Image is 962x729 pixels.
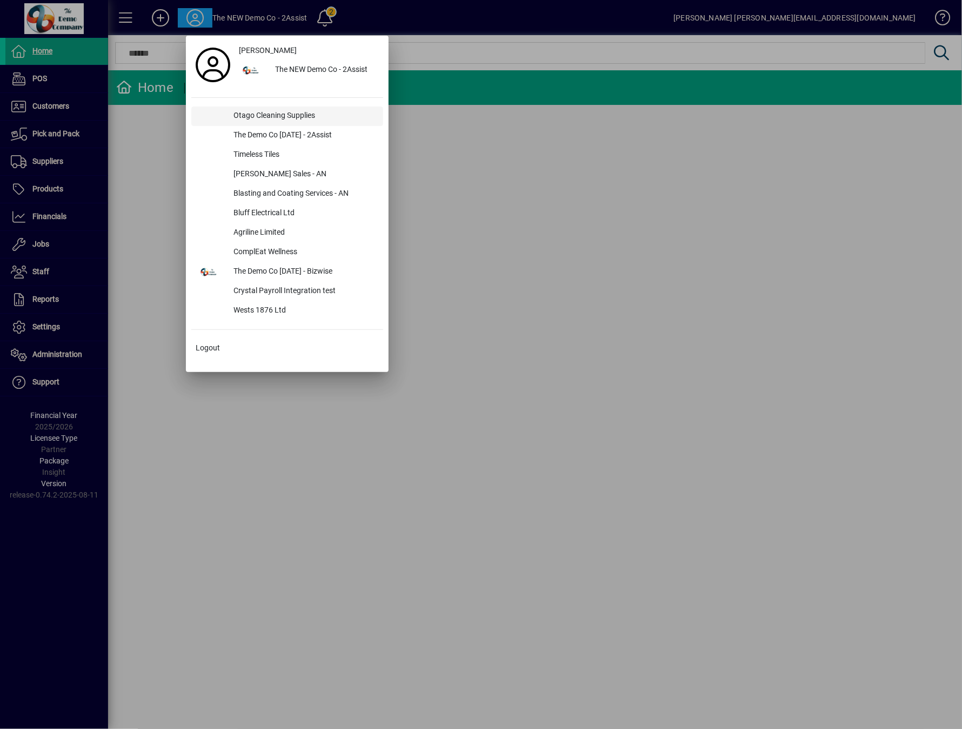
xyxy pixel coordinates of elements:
[225,184,383,204] div: Blasting and Coating Services - AN
[191,165,383,184] button: [PERSON_NAME] Sales - AN
[191,243,383,262] button: ComplEat Wellness
[196,342,220,354] span: Logout
[191,126,383,145] button: The Demo Co [DATE] - 2Assist
[191,262,383,282] button: The Demo Co [DATE] - Bizwise
[235,61,383,80] button: The NEW Demo Co - 2Assist
[225,165,383,184] div: [PERSON_NAME] Sales - AN
[239,45,297,56] span: [PERSON_NAME]
[225,204,383,223] div: Bluff Electrical Ltd
[191,223,383,243] button: Agriline Limited
[266,61,383,80] div: The NEW Demo Co - 2Assist
[191,339,383,358] button: Logout
[225,262,383,282] div: The Demo Co [DATE] - Bizwise
[225,243,383,262] div: ComplEat Wellness
[191,145,383,165] button: Timeless Tiles
[191,184,383,204] button: Blasting and Coating Services - AN
[191,301,383,321] button: Wests 1876 Ltd
[225,301,383,321] div: Wests 1876 Ltd
[225,107,383,126] div: Otago Cleaning Supplies
[225,145,383,165] div: Timeless Tiles
[225,282,383,301] div: Crystal Payroll Integration test
[225,126,383,145] div: The Demo Co [DATE] - 2Assist
[191,107,383,126] button: Otago Cleaning Supplies
[235,41,383,61] a: [PERSON_NAME]
[191,282,383,301] button: Crystal Payroll Integration test
[225,223,383,243] div: Agriline Limited
[191,204,383,223] button: Bluff Electrical Ltd
[191,55,235,75] a: Profile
